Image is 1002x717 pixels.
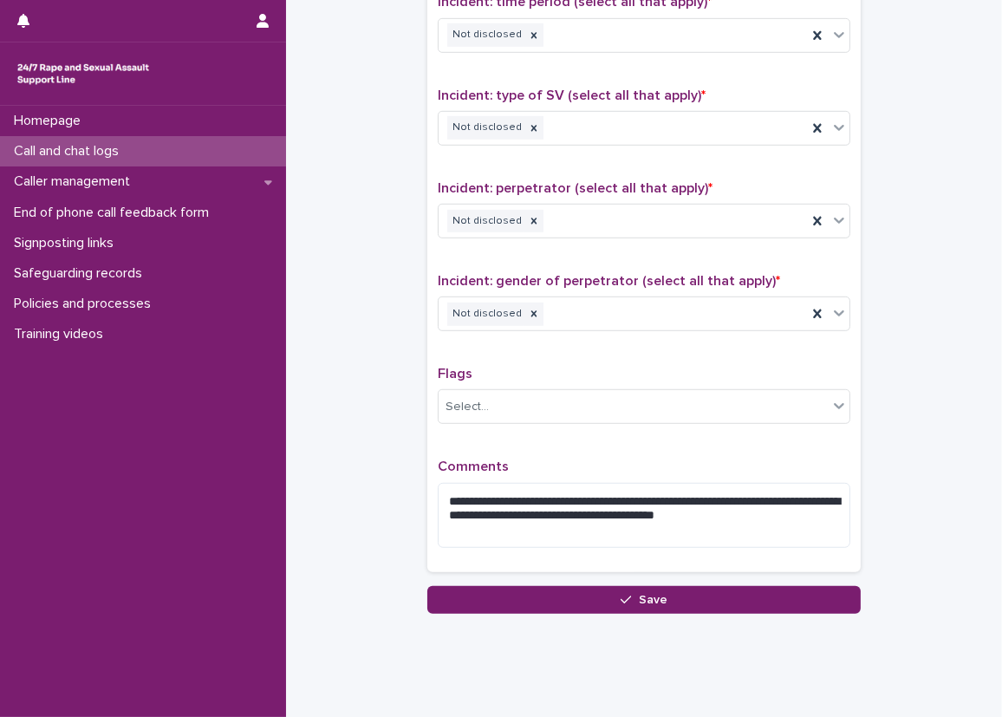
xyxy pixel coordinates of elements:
[438,88,706,102] span: Incident: type of SV (select all that apply)
[447,210,524,233] div: Not disclosed
[438,367,472,381] span: Flags
[7,143,133,160] p: Call and chat logs
[427,586,861,614] button: Save
[447,23,524,47] div: Not disclosed
[7,113,94,129] p: Homepage
[447,303,524,326] div: Not disclosed
[7,265,156,282] p: Safeguarding records
[7,326,117,342] p: Training videos
[446,398,489,416] div: Select...
[7,235,127,251] p: Signposting links
[7,173,144,190] p: Caller management
[7,205,223,221] p: End of phone call feedback form
[14,56,153,91] img: rhQMoQhaT3yELyF149Cw
[438,460,509,473] span: Comments
[447,116,524,140] div: Not disclosed
[7,296,165,312] p: Policies and processes
[438,181,712,195] span: Incident: perpetrator (select all that apply)
[639,594,667,606] span: Save
[438,274,780,288] span: Incident: gender of perpetrator (select all that apply)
